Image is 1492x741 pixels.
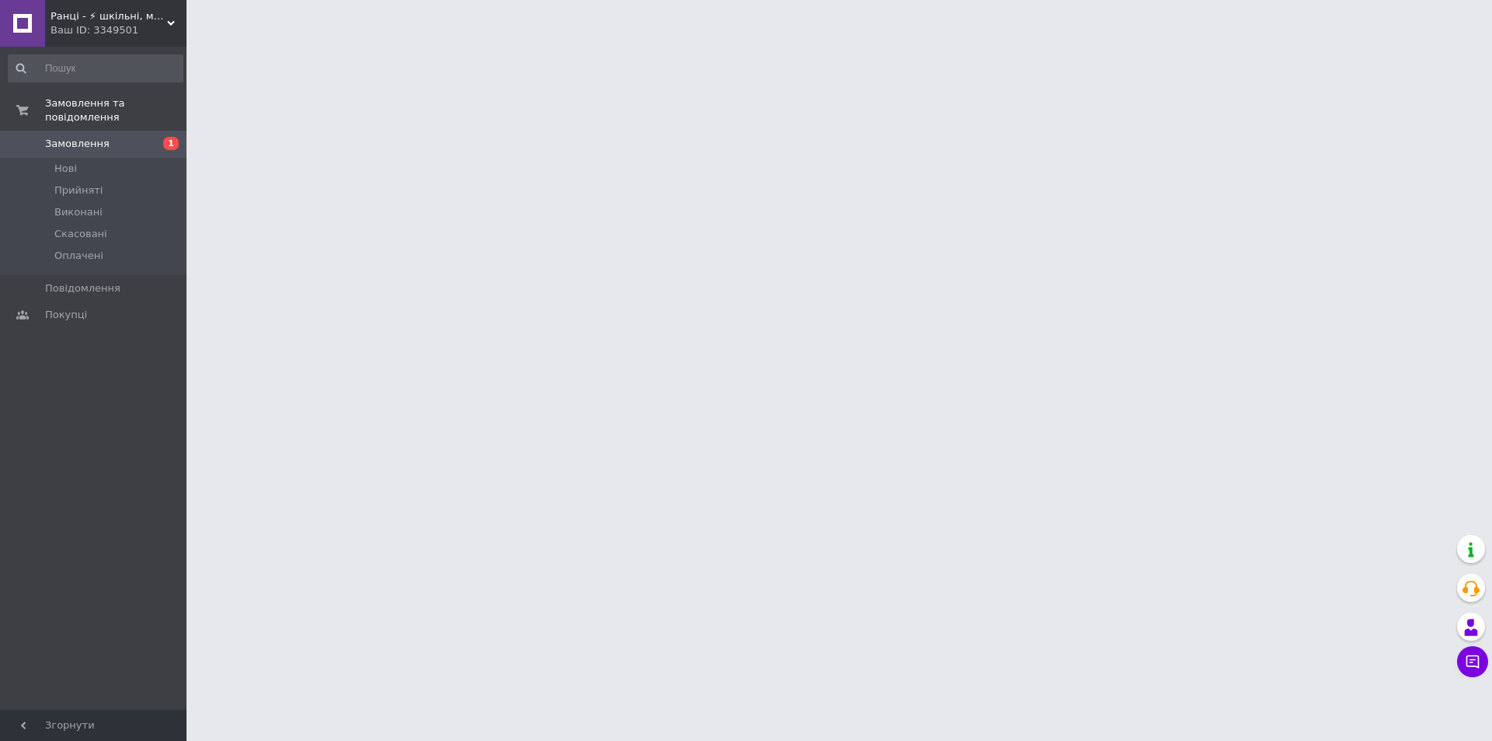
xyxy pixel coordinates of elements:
span: 1 [163,137,179,150]
div: Ваш ID: 3349501 [51,23,186,37]
span: Замовлення [45,137,110,151]
span: Прийняті [54,184,103,197]
button: Чат з покупцем [1457,646,1488,677]
span: Виконані [54,205,103,219]
span: Замовлення та повідомлення [45,96,186,124]
input: Пошук [8,54,183,82]
span: Оплачені [54,249,103,263]
span: Повідомлення [45,281,120,295]
span: Покупці [45,308,87,322]
span: Ранці - ⚡ шкільні, молодіжні, спортивні ⚡ [51,9,167,23]
span: Скасовані [54,227,107,241]
span: Нові [54,162,77,176]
